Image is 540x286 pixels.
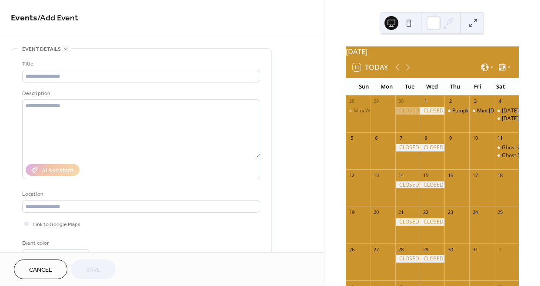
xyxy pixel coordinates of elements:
[22,190,258,199] div: Location
[447,246,454,253] div: 30
[354,107,447,115] div: Mini Wreath Workshop - KID FRIENDLY!
[497,246,503,253] div: 1
[350,61,391,73] button: 11Today
[398,98,404,105] div: 30
[33,220,80,229] span: Link to Google Maps
[494,144,519,151] div: Ghost Canvas Workshop - KID FRIENDLY! AM
[348,172,355,178] div: 12
[452,107,527,115] div: Pumpkin Wreath Workshop PM
[472,135,478,141] div: 10
[472,246,478,253] div: 31
[466,78,489,95] div: Fri
[420,218,444,226] div: CLOSED
[469,107,494,115] div: Mini Halloween Wreath Workshop - KIDS FRIENDLY! PM
[494,107,519,115] div: Halloween Gnome Canvas Workshop - KID FRIENDLY! AM
[373,209,380,216] div: 20
[373,98,380,105] div: 29
[373,246,380,253] div: 27
[472,172,478,178] div: 17
[420,107,444,115] div: CLOSED
[497,98,503,105] div: 4
[422,135,429,141] div: 8
[497,172,503,178] div: 18
[395,144,420,151] div: CLOSED
[422,209,429,216] div: 22
[353,78,375,95] div: Sun
[444,78,466,95] div: Thu
[29,266,52,275] span: Cancel
[22,45,61,54] span: Event details
[395,181,420,189] div: CLOSED
[494,115,519,122] div: Halloween Gnome Canvas Workshop PM
[422,172,429,178] div: 15
[37,10,78,26] span: / Add Event
[447,135,454,141] div: 9
[14,260,67,279] button: Cancel
[447,209,454,216] div: 23
[22,89,258,98] div: Description
[494,152,519,159] div: Ghost Swing Canvas Workshop! PM
[398,246,404,253] div: 28
[395,255,420,263] div: CLOSED
[472,209,478,216] div: 24
[489,78,512,95] div: Sat
[348,135,355,141] div: 5
[398,135,404,141] div: 7
[447,98,454,105] div: 2
[497,209,503,216] div: 25
[421,78,444,95] div: Wed
[22,59,258,69] div: Title
[11,10,37,26] a: Events
[422,98,429,105] div: 1
[395,218,420,226] div: CLOSED
[375,78,398,95] div: Mon
[420,181,444,189] div: CLOSED
[348,246,355,253] div: 26
[346,107,371,115] div: Mini Wreath Workshop - KID FRIENDLY!
[497,135,503,141] div: 11
[420,144,444,151] div: CLOSED
[420,255,444,263] div: CLOSED
[472,98,478,105] div: 3
[395,107,420,115] div: CLOSED
[348,209,355,216] div: 19
[398,172,404,178] div: 14
[373,135,380,141] div: 6
[346,46,519,57] div: [DATE]
[398,78,421,95] div: Tue
[444,107,469,115] div: Pumpkin Wreath Workshop PM
[373,172,380,178] div: 13
[447,172,454,178] div: 16
[348,98,355,105] div: 28
[398,209,404,216] div: 21
[22,239,87,248] div: Event color
[422,246,429,253] div: 29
